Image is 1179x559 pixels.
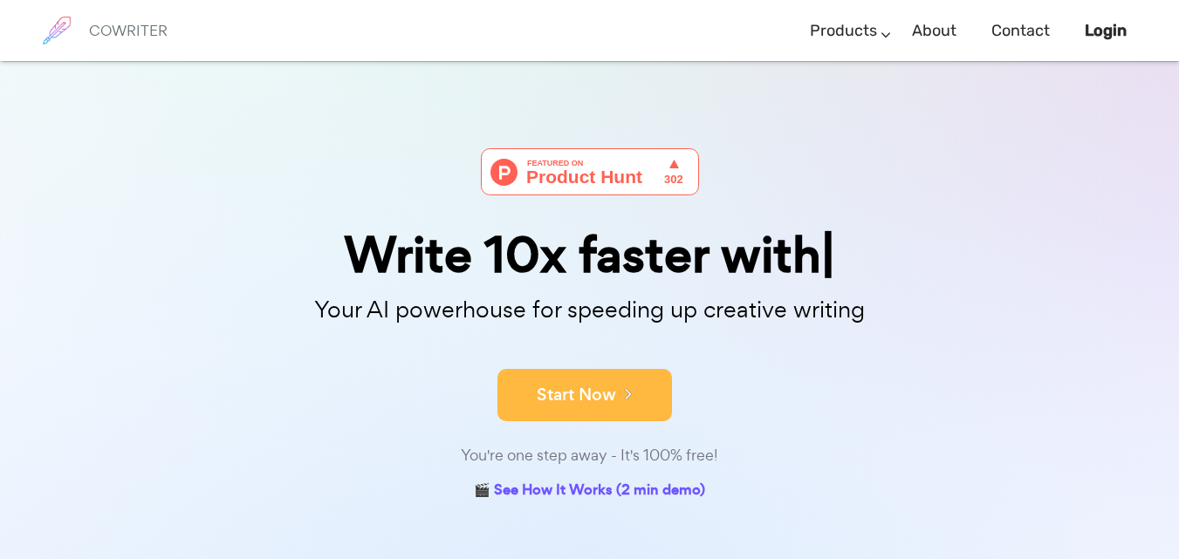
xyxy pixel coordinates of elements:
[89,23,168,38] h6: COWRITER
[497,369,672,421] button: Start Now
[1085,21,1127,40] b: Login
[474,478,705,505] a: 🎬 See How It Works (2 min demo)
[481,148,699,195] img: Cowriter - Your AI buddy for speeding up creative writing | Product Hunt
[35,9,79,52] img: brand logo
[912,5,956,57] a: About
[154,443,1026,468] div: You're one step away - It's 100% free!
[154,291,1026,329] p: Your AI powerhouse for speeding up creative writing
[154,230,1026,280] div: Write 10x faster with
[1085,5,1127,57] a: Login
[810,5,877,57] a: Products
[991,5,1050,57] a: Contact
